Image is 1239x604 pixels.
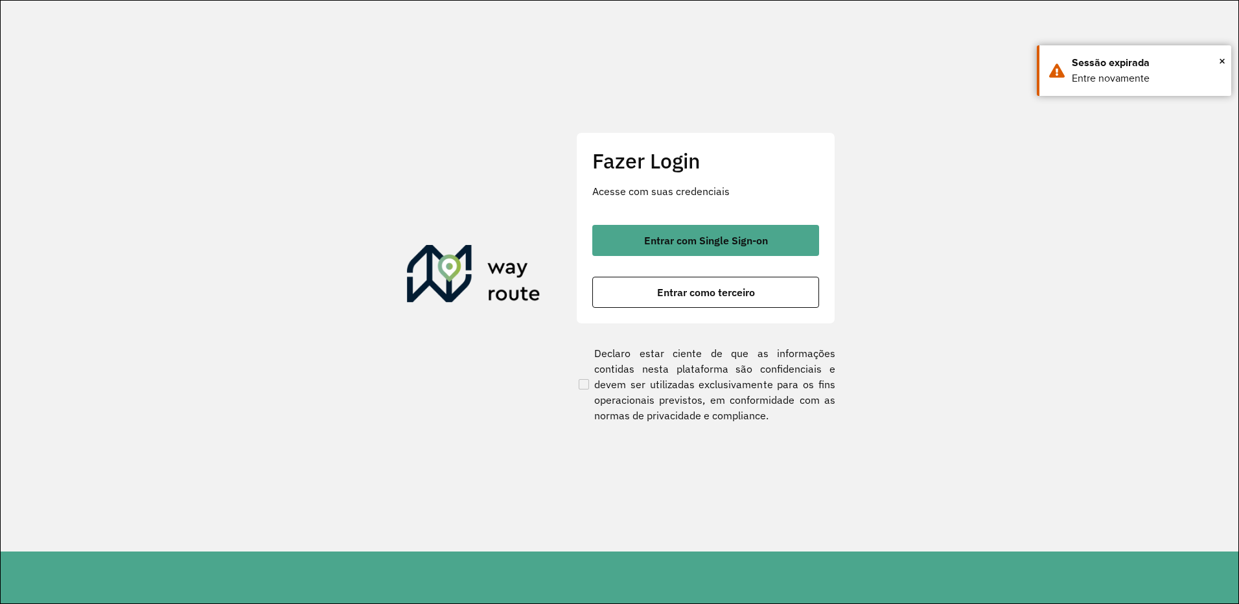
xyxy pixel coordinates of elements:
button: button [592,225,819,256]
div: Sessão expirada [1072,55,1222,71]
button: Close [1219,51,1225,71]
label: Declaro estar ciente de que as informações contidas nesta plataforma são confidenciais e devem se... [576,345,835,423]
button: button [592,277,819,308]
span: Entrar como terceiro [657,287,755,297]
img: Roteirizador AmbevTech [407,245,540,307]
span: × [1219,51,1225,71]
h2: Fazer Login [592,148,819,173]
div: Entre novamente [1072,71,1222,86]
p: Acesse com suas credenciais [592,183,819,199]
span: Entrar com Single Sign-on [644,235,768,246]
